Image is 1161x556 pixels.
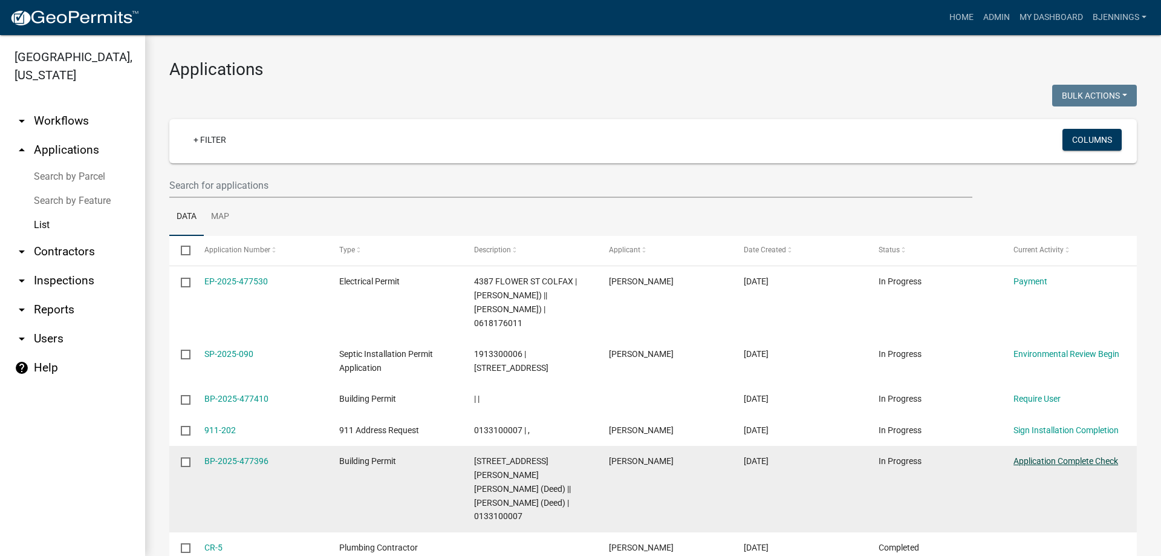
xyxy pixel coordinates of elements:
[609,543,674,552] span: Mike A Warnick
[474,425,530,435] span: 0133100007 | ,
[1088,6,1151,29] a: bjennings
[339,394,396,404] span: Building Permit
[1002,236,1137,265] datatable-header-cell: Current Activity
[204,456,268,466] a: BP-2025-477396
[15,361,29,375] i: help
[1013,394,1061,404] a: Require User
[474,394,480,404] span: | |
[879,456,922,466] span: In Progress
[609,349,674,359] span: Brian Chancellor
[744,425,769,435] span: 09/11/2025
[744,246,786,254] span: Date Created
[474,349,548,373] span: 1913300006 | 10746 S 104TH AVE E
[744,394,769,404] span: 09/11/2025
[1013,425,1119,435] a: Sign Installation Completion
[169,59,1137,80] h3: Applications
[204,198,236,237] a: Map
[184,129,236,151] a: + Filter
[1013,276,1047,286] a: Payment
[978,6,1015,29] a: Admin
[879,394,922,404] span: In Progress
[204,543,223,552] a: CR-5
[204,276,268,286] a: EP-2025-477530
[192,236,327,265] datatable-header-cell: Application Number
[744,349,769,359] span: 09/12/2025
[1013,349,1119,359] a: Environmental Review Begin
[474,456,571,521] span: 13150 N 71ST AVE W MINGO | COUNTRYMAN, AMBER (Deed) || COUNTRYMAN, NICKALUS (Deed) | 0133100007
[169,173,972,198] input: Search for applications
[879,543,919,552] span: Completed
[744,456,769,466] span: 09/11/2025
[744,543,769,552] span: 09/11/2025
[945,6,978,29] a: Home
[1062,129,1122,151] button: Columns
[339,456,396,466] span: Building Permit
[339,349,433,373] span: Septic Installation Permit Application
[1052,85,1137,106] button: Bulk Actions
[339,276,400,286] span: Electrical Permit
[1013,456,1118,466] a: Application Complete Check
[1015,6,1088,29] a: My Dashboard
[327,236,462,265] datatable-header-cell: Type
[609,246,640,254] span: Applicant
[204,349,253,359] a: SP-2025-090
[15,244,29,259] i: arrow_drop_down
[474,276,577,327] span: 4387 FLOWER ST COLFAX | VERSTEEGH, JEFFREY (Deed) || VERSTEEGH, KATHLEEN (Deed) | 0618176011
[744,276,769,286] span: 09/12/2025
[15,143,29,157] i: arrow_drop_up
[609,425,674,435] span: Amber Countryman
[15,114,29,128] i: arrow_drop_down
[169,198,204,237] a: Data
[879,246,900,254] span: Status
[339,543,418,552] span: Plumbing Contractor
[1013,246,1064,254] span: Current Activity
[169,236,192,265] datatable-header-cell: Select
[732,236,867,265] datatable-header-cell: Date Created
[879,425,922,435] span: In Progress
[15,332,29,346] i: arrow_drop_down
[463,236,597,265] datatable-header-cell: Description
[597,236,732,265] datatable-header-cell: Applicant
[339,425,419,435] span: 911 Address Request
[15,303,29,317] i: arrow_drop_down
[339,246,355,254] span: Type
[879,349,922,359] span: In Progress
[15,273,29,288] i: arrow_drop_down
[204,394,268,404] a: BP-2025-477410
[867,236,1002,265] datatable-header-cell: Status
[879,276,922,286] span: In Progress
[204,425,236,435] a: 911-202
[609,276,674,286] span: Dawn Hancock
[204,246,270,254] span: Application Number
[474,246,511,254] span: Description
[609,456,674,466] span: Amber Countryman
